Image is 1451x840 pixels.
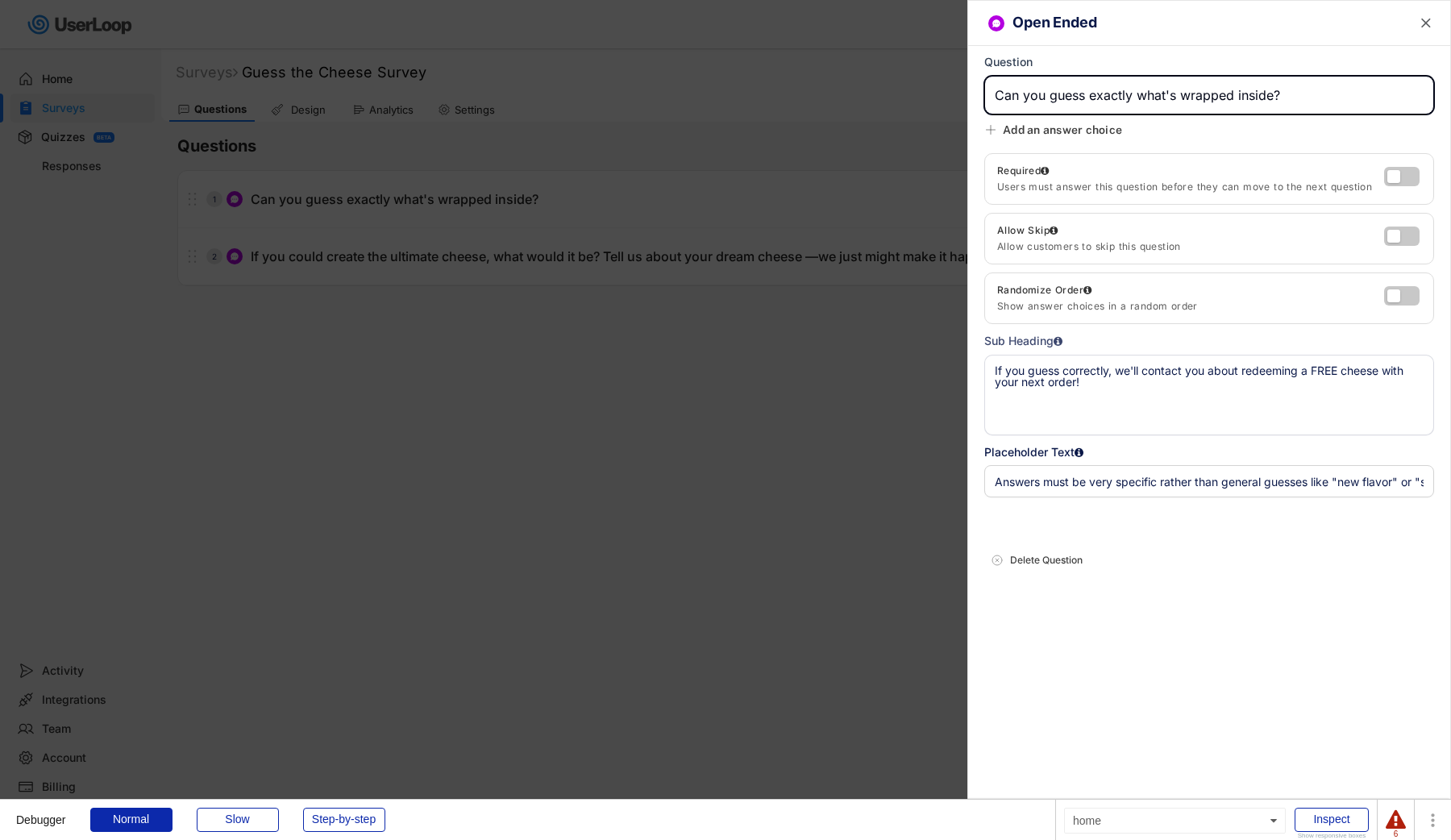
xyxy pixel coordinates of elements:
div: Question [984,55,1033,69]
div: Normal [90,808,173,832]
div: Sub Heading [984,332,1062,350]
div: Show answer choices in a random order [997,300,1380,313]
button:  [1418,15,1434,31]
div: Users must answer this question before they can move to the next question [997,181,1384,193]
div: Required [997,164,1050,177]
h6: Open Ended [1012,15,1384,31]
div: home [1064,808,1286,834]
text:  [1421,15,1431,31]
div: Slow [197,808,279,832]
div: 6 [1386,830,1406,838]
div: Debugger [16,800,66,825]
div: Show responsive boxes [1295,833,1369,839]
div: Randomize Order [997,284,1091,297]
div: Inspect [1295,808,1369,832]
input: Type your question here... [984,76,1434,114]
img: ConversationMinor.svg [992,19,1001,28]
div: Allow Skip [997,224,1058,237]
div: Add an answer choice [1003,123,1122,137]
div: Step-by-step [303,808,385,832]
div: Allow customers to skip this question [997,240,1384,253]
div: Placeholder Text [984,443,1434,461]
div: Delete Question [1010,553,1428,568]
